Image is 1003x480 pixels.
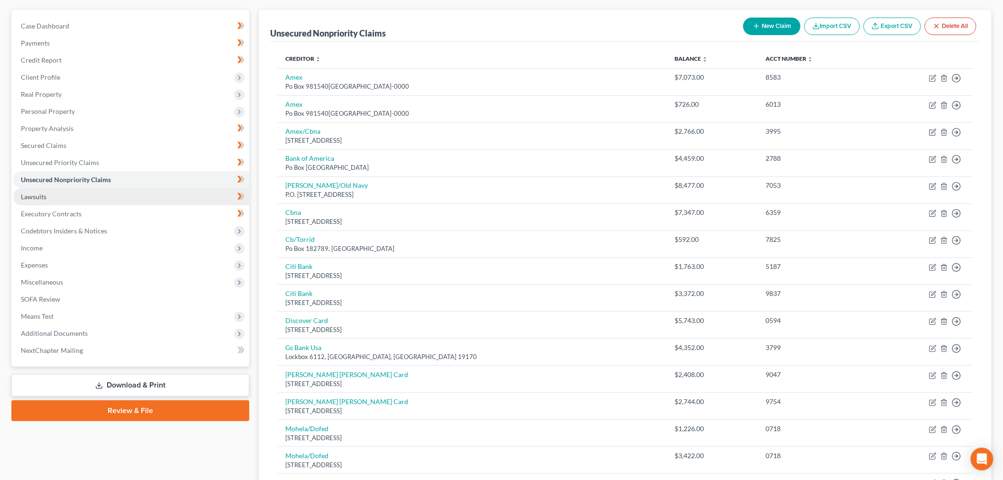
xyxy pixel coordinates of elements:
[285,55,321,62] a: Creditor unfold_more
[21,124,73,132] span: Property Analysis
[285,425,328,433] a: Mohela/Dofed
[675,316,751,325] div: $5,743.00
[675,262,751,271] div: $1,763.00
[285,379,660,388] div: [STREET_ADDRESS]
[21,141,66,149] span: Secured Claims
[675,55,708,62] a: Balance unfold_more
[11,374,249,397] a: Download & Print
[808,56,813,62] i: unfold_more
[13,171,249,188] a: Unsecured Nonpriority Claims
[21,295,60,303] span: SOFA Review
[21,73,60,81] span: Client Profile
[21,39,50,47] span: Payments
[285,100,302,108] a: Amex
[766,208,869,217] div: 6359
[804,18,860,35] button: Import CSV
[285,235,315,243] a: Cb/Torrid
[270,28,386,39] div: Unsecured Nonpriority Claims
[285,181,368,189] a: [PERSON_NAME]/Old Navy
[13,35,249,52] a: Payments
[285,136,660,145] div: [STREET_ADDRESS]
[766,55,813,62] a: Acct Number unfold_more
[766,343,869,352] div: 3799
[675,208,751,217] div: $7,347.00
[675,127,751,136] div: $2,766.00
[285,73,302,81] a: Amex
[21,158,99,166] span: Unsecured Priority Claims
[285,163,660,172] div: Po Box [GEOGRAPHIC_DATA]
[285,343,321,351] a: Gs Bank Usa
[675,154,751,163] div: $4,459.00
[315,56,321,62] i: unfold_more
[675,181,751,190] div: $8,477.00
[285,397,408,406] a: [PERSON_NAME] [PERSON_NAME] Card
[13,291,249,308] a: SOFA Review
[285,298,660,307] div: [STREET_ADDRESS]
[21,244,43,252] span: Income
[702,56,708,62] i: unfold_more
[285,154,334,162] a: Bank of America
[13,342,249,359] a: NextChapter Mailing
[743,18,801,35] button: New Claim
[766,181,869,190] div: 7053
[13,205,249,222] a: Executory Contracts
[766,289,869,298] div: 9837
[285,406,660,415] div: [STREET_ADDRESS]
[21,329,88,337] span: Additional Documents
[13,188,249,205] a: Lawsuits
[21,278,63,286] span: Miscellaneous
[11,400,249,421] a: Review & File
[285,461,660,470] div: [STREET_ADDRESS]
[285,109,660,118] div: Po Box 981540[GEOGRAPHIC_DATA]-0000
[766,397,869,406] div: 9754
[13,120,249,137] a: Property Analysis
[285,289,312,297] a: Citi Bank
[766,451,869,461] div: 0718
[675,397,751,406] div: $2,744.00
[675,100,751,109] div: $726.00
[285,271,660,280] div: [STREET_ADDRESS]
[13,52,249,69] a: Credit Report
[285,316,328,324] a: Discover Card
[766,424,869,434] div: 0718
[21,175,111,184] span: Unsecured Nonpriority Claims
[285,434,660,443] div: [STREET_ADDRESS]
[285,262,312,270] a: Citi Bank
[13,137,249,154] a: Secured Claims
[285,370,408,378] a: [PERSON_NAME] [PERSON_NAME] Card
[21,346,83,354] span: NextChapter Mailing
[285,82,660,91] div: Po Box 981540[GEOGRAPHIC_DATA]-0000
[285,217,660,226] div: [STREET_ADDRESS]
[21,107,75,115] span: Personal Property
[21,261,48,269] span: Expenses
[925,18,976,35] button: Delete All
[675,289,751,298] div: $3,372.00
[766,73,869,82] div: 8583
[675,73,751,82] div: $7,073.00
[766,100,869,109] div: 6013
[13,154,249,171] a: Unsecured Priority Claims
[766,316,869,325] div: 0594
[21,312,54,320] span: Means Test
[285,244,660,253] div: Po Box 182789, [GEOGRAPHIC_DATA]
[285,208,301,216] a: Cbna
[285,352,660,361] div: Lockbox 6112, [GEOGRAPHIC_DATA], [GEOGRAPHIC_DATA] 19170
[766,262,869,271] div: 5187
[675,235,751,244] div: $592.00
[13,18,249,35] a: Case Dashboard
[285,190,660,199] div: P.O. [STREET_ADDRESS]
[675,370,751,379] div: $2,408.00
[21,56,62,64] span: Credit Report
[864,18,921,35] a: Export CSV
[766,154,869,163] div: 2788
[21,22,69,30] span: Case Dashboard
[21,227,107,235] span: Codebtors Insiders & Notices
[675,451,751,461] div: $3,422.00
[766,235,869,244] div: 7825
[766,370,869,379] div: 9047
[21,90,62,98] span: Real Property
[675,424,751,434] div: $1,226.00
[285,452,328,460] a: Mohela/Dofed
[21,210,82,218] span: Executory Contracts
[285,127,320,135] a: Amex/Cbna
